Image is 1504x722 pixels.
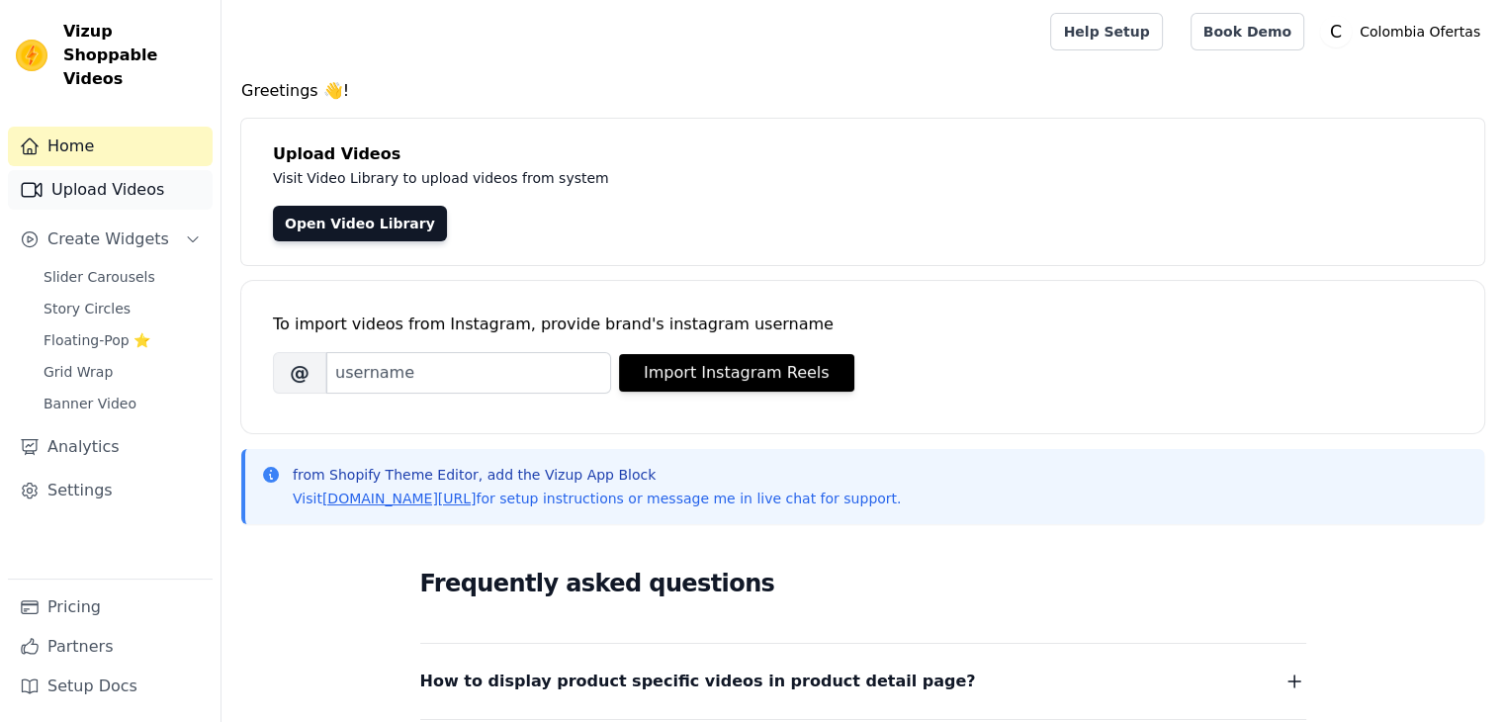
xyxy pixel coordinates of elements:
[8,667,213,706] a: Setup Docs
[44,267,155,287] span: Slider Carousels
[1050,13,1162,50] a: Help Setup
[420,668,1306,695] button: How to display product specific videos in product detail page?
[273,166,1159,190] p: Visit Video Library to upload videos from system
[1330,22,1342,42] text: C
[1352,14,1488,49] p: Colombia Ofertas
[273,352,326,394] span: @
[322,491,477,506] a: [DOMAIN_NAME][URL]
[273,313,1453,336] div: To import videos from Instagram, provide brand's instagram username
[8,220,213,259] button: Create Widgets
[293,489,901,508] p: Visit for setup instructions or message me in live chat for support.
[32,263,213,291] a: Slider Carousels
[47,227,169,251] span: Create Widgets
[44,330,150,350] span: Floating-Pop ⭐
[44,299,131,318] span: Story Circles
[44,394,136,413] span: Banner Video
[8,170,213,210] a: Upload Videos
[32,295,213,322] a: Story Circles
[1320,14,1488,49] button: C Colombia Ofertas
[44,362,113,382] span: Grid Wrap
[63,20,205,91] span: Vizup Shoppable Videos
[32,358,213,386] a: Grid Wrap
[241,79,1484,103] h4: Greetings 👋!
[16,40,47,71] img: Vizup
[32,390,213,417] a: Banner Video
[1191,13,1304,50] a: Book Demo
[273,142,1453,166] h4: Upload Videos
[8,127,213,166] a: Home
[32,326,213,354] a: Floating-Pop ⭐
[8,471,213,510] a: Settings
[273,206,447,241] a: Open Video Library
[420,564,1306,603] h2: Frequently asked questions
[8,627,213,667] a: Partners
[8,427,213,467] a: Analytics
[8,587,213,627] a: Pricing
[619,354,854,392] button: Import Instagram Reels
[293,465,901,485] p: from Shopify Theme Editor, add the Vizup App Block
[420,668,976,695] span: How to display product specific videos in product detail page?
[326,352,611,394] input: username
